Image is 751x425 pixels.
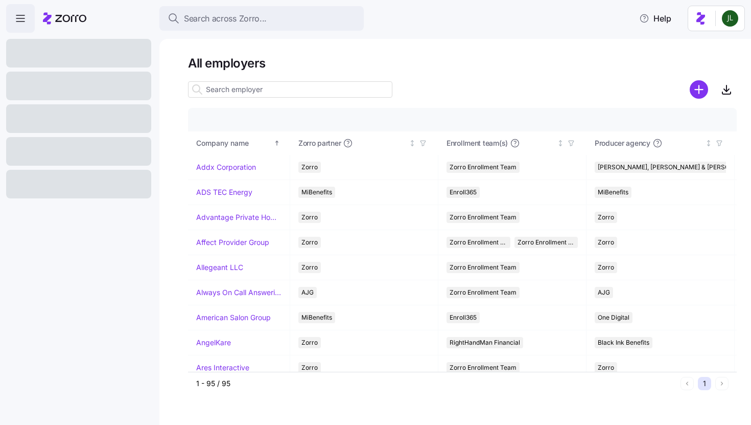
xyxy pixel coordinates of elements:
[196,363,249,373] a: Ares Interactive
[715,377,729,390] button: Next page
[631,8,679,29] button: Help
[273,140,280,147] div: Sorted ascending
[450,287,517,298] span: Zorro Enrollment Team
[450,312,477,323] span: Enroll365
[196,287,281,298] a: Always On Call Answering Service
[557,140,564,147] div: Not sorted
[598,362,614,373] span: Zorro
[639,12,671,25] span: Help
[301,287,314,298] span: AJG
[518,237,575,248] span: Zorro Enrollment Experts
[409,140,416,147] div: Not sorted
[196,187,252,197] a: ADS TEC Energy
[301,162,318,173] span: Zorro
[598,187,628,198] span: MiBenefits
[196,162,256,172] a: Addx Corporation
[196,237,269,248] a: Affect Provider Group
[450,262,517,273] span: Zorro Enrollment Team
[196,212,281,222] a: Advantage Private Home Care
[301,362,318,373] span: Zorro
[450,237,507,248] span: Zorro Enrollment Team
[450,362,517,373] span: Zorro Enrollment Team
[450,212,517,223] span: Zorro Enrollment Team
[598,312,629,323] span: One Digital
[301,237,318,248] span: Zorro
[301,187,332,198] span: MiBenefits
[447,138,508,148] span: Enrollment team(s)
[598,237,614,248] span: Zorro
[301,212,318,223] span: Zorro
[438,131,586,155] th: Enrollment team(s)Not sorted
[298,138,341,148] span: Zorro partner
[159,6,364,31] button: Search across Zorro...
[196,312,271,323] a: American Salon Group
[301,337,318,348] span: Zorro
[196,262,243,273] a: Allegeant LLC
[184,12,267,25] span: Search across Zorro...
[598,337,649,348] span: Black Ink Benefits
[705,140,712,147] div: Not sorted
[196,138,272,149] div: Company name
[301,312,332,323] span: MiBenefits
[188,131,290,155] th: Company nameSorted ascending
[290,131,438,155] th: Zorro partnerNot sorted
[595,138,650,148] span: Producer agency
[188,55,737,71] h1: All employers
[450,337,520,348] span: RightHandMan Financial
[450,187,477,198] span: Enroll365
[698,377,711,390] button: 1
[598,262,614,273] span: Zorro
[450,162,517,173] span: Zorro Enrollment Team
[680,377,694,390] button: Previous page
[690,80,708,99] svg: add icon
[188,81,392,98] input: Search employer
[586,131,735,155] th: Producer agencyNot sorted
[722,10,738,27] img: d9b9d5af0451fe2f8c405234d2cf2198
[196,378,676,389] div: 1 - 95 / 95
[196,338,231,348] a: AngelKare
[598,287,610,298] span: AJG
[301,262,318,273] span: Zorro
[598,212,614,223] span: Zorro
